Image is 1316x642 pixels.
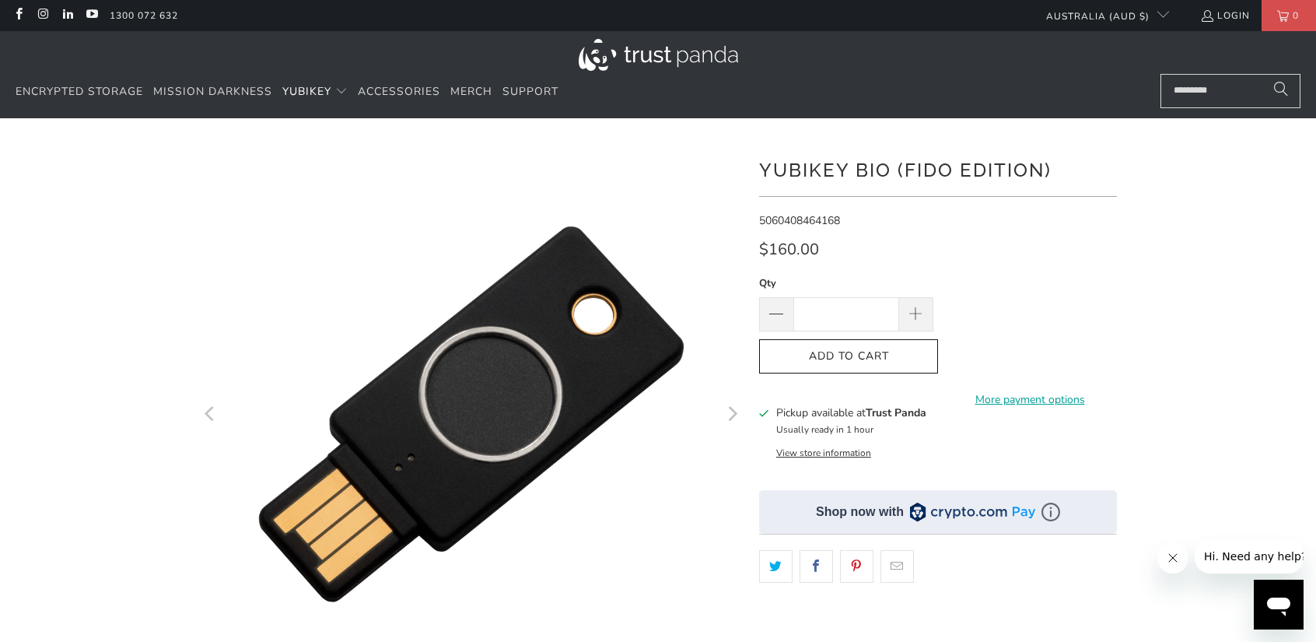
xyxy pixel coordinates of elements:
[110,7,178,24] a: 1300 072 632
[358,84,440,99] span: Accessories
[61,9,74,22] a: Trust Panda Australia on LinkedIn
[282,74,348,111] summary: YubiKey
[450,84,492,99] span: Merch
[153,84,272,99] span: Mission Darkness
[1200,7,1250,24] a: Login
[776,447,871,459] button: View store information
[880,550,914,583] a: Email this to a friend
[776,405,926,421] h3: Pickup available at
[16,84,143,99] span: Encrypted Storage
[358,74,440,111] a: Accessories
[1195,539,1304,574] iframe: Message from company
[840,550,873,583] a: Share this on Pinterest
[759,550,793,583] a: Share this on Twitter
[153,74,272,111] a: Mission Darkness
[800,550,833,583] a: Share this on Facebook
[450,74,492,111] a: Merch
[816,503,904,521] div: Shop now with
[1160,74,1300,108] input: Search...
[12,9,25,22] a: Trust Panda Australia on Facebook
[759,275,933,292] label: Qty
[16,74,143,111] a: Encrypted Storage
[36,9,49,22] a: Trust Panda Australia on Instagram
[775,350,922,363] span: Add to Cart
[866,405,926,420] b: Trust Panda
[85,9,98,22] a: Trust Panda Australia on YouTube
[759,153,1117,184] h1: YubiKey Bio (FIDO Edition)
[9,11,112,23] span: Hi. Need any help?
[759,339,938,374] button: Add to Cart
[16,74,558,111] nav: Translation missing: en.navigation.header.main_nav
[579,39,738,71] img: Trust Panda Australia
[502,84,558,99] span: Support
[282,84,331,99] span: YubiKey
[776,423,873,436] small: Usually ready in 1 hour
[1262,74,1300,108] button: Search
[943,391,1117,409] a: More payment options
[1254,580,1304,630] iframe: Button to launch messaging window
[759,213,840,228] span: 5060408464168
[759,239,819,260] span: $160.00
[502,74,558,111] a: Support
[1157,542,1188,574] iframe: Close message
